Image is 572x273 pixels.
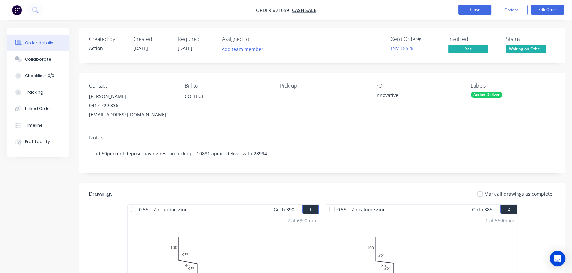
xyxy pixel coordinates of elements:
div: Order details [25,40,53,46]
div: Checklists 0/0 [25,73,54,79]
img: Factory [12,5,22,15]
span: [DATE] [133,45,148,51]
a: INV-15526 [391,45,413,51]
div: Pick up [280,83,365,89]
button: Add team member [218,45,267,54]
span: Zincalume Zinc [349,205,388,214]
div: Profitability [25,139,50,145]
span: 0.55 [335,205,349,214]
div: Action [89,45,125,52]
div: COLLECT [185,92,269,101]
button: Collaborate [7,51,69,68]
span: Zincalume Zinc [151,205,190,214]
div: Tracking [25,89,43,95]
div: Labels [471,83,555,89]
div: Status [506,36,555,42]
button: 2 [500,205,517,214]
span: [DATE] [178,45,192,51]
button: Tracking [7,84,69,101]
button: Timeline [7,117,69,134]
div: Created by [89,36,125,42]
button: Checklists 0/0 [7,68,69,84]
span: Girth 385 [472,205,492,214]
span: Mark all drawings as complete [484,190,552,197]
a: CASH SALE [292,7,316,13]
div: Contact [89,83,174,89]
div: [EMAIL_ADDRESS][DOMAIN_NAME] [89,110,174,119]
button: Order details [7,35,69,51]
div: Timeline [25,122,43,128]
button: Profitability [7,134,69,150]
div: Created [133,36,170,42]
span: Yes [448,45,488,53]
div: Bill to [185,83,269,89]
button: Close [458,5,491,15]
div: 1 at 5500mm [485,217,514,224]
span: Order #21059 - [256,7,292,13]
div: Action Deliver [471,92,502,98]
div: Assigned to [222,36,288,42]
button: Linked Orders [7,101,69,117]
div: Collaborate [25,56,51,62]
div: PO [375,83,460,89]
div: Drawings [89,190,113,198]
div: Xero Order # [391,36,441,42]
div: Notes [89,135,555,141]
button: Add team member [222,45,267,54]
button: Edit Order [531,5,564,15]
div: COLLECT [185,92,269,113]
div: 0417 729 836 [89,101,174,110]
button: 1 [302,205,319,214]
div: Open Intercom Messenger [550,251,565,266]
div: [PERSON_NAME]0417 729 836[EMAIL_ADDRESS][DOMAIN_NAME] [89,92,174,119]
div: [PERSON_NAME] [89,92,174,101]
div: Linked Orders [25,106,54,112]
div: Innovative [375,92,458,101]
span: Girth 390 [274,205,294,214]
div: Required [178,36,214,42]
div: 2 at 6300mm [287,217,316,224]
button: Options [495,5,528,15]
span: Waiting on Othe... [506,45,546,53]
button: Waiting on Othe... [506,45,546,55]
div: pd 50percent deposit paying rest on pick up - 10881 apex - deliver with 28994 [89,143,555,164]
span: 0.55 [136,205,151,214]
div: Invoiced [448,36,498,42]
